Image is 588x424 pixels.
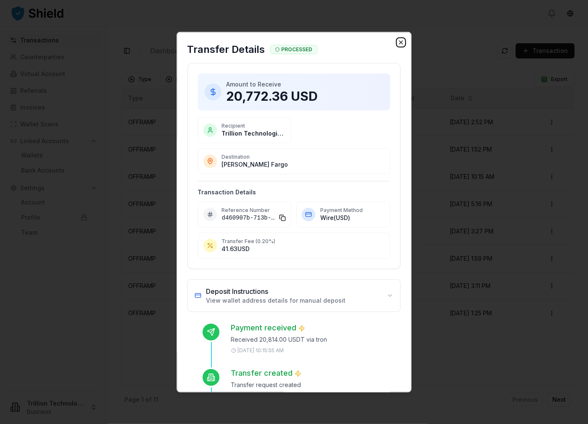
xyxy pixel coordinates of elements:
h3: Payment received [231,322,305,334]
p: Recipient [222,123,286,129]
p: Transfer Fee ( 0.20 %) [222,238,385,245]
h3: Transfer created [231,367,301,379]
p: [PERSON_NAME] Fargo [222,160,385,169]
p: Wire ( USD ) [321,214,385,222]
p: Transfer request created [231,381,401,389]
p: [DATE] 10:15:55 AM [238,347,284,354]
p: Payment Method [321,207,385,214]
button: Deposit InstructionsView wallet address details for manual deposit [188,280,401,311]
p: 41.63 USD [222,245,385,253]
h3: Deposit Instructions [206,286,346,296]
p: Trillion Technologies and Trading LLC [222,129,286,138]
h2: Transfer Details [187,43,265,56]
p: View wallet address details for manual deposit [206,296,346,305]
span: d460907b-713b-45fe-abd5-2b9cf529f91f [222,214,276,222]
p: Amount to Receive [227,80,384,89]
p: 20,772.36 USD [227,89,384,104]
h4: Transaction Details [198,188,390,196]
p: Received 20,814.00 USDT via tron [231,335,401,344]
div: PROCESSED [270,45,317,54]
p: Reference Number [222,207,286,214]
p: Destination [222,154,385,160]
